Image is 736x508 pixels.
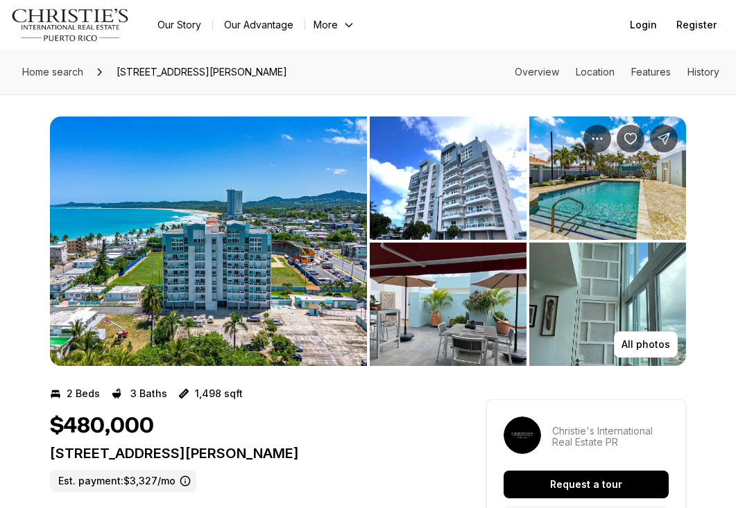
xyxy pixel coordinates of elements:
[676,19,717,30] span: Register
[650,125,678,152] button: Share Property: 43 FERNANDO GARCIA, DOLPHIN TOWER ST #PH 9
[213,15,305,35] a: Our Advantage
[622,11,665,39] button: Login
[50,445,436,462] p: [STREET_ADDRESS][PERSON_NAME]
[687,66,719,78] a: Skip to: History
[67,388,100,399] p: 2 Beds
[17,61,89,83] a: Home search
[576,66,615,78] a: Skip to: Location
[614,331,678,358] button: All photos
[11,8,130,42] img: logo
[515,67,719,78] nav: Page section menu
[515,66,559,78] a: Skip to: Overview
[50,116,686,366] div: Listing Photos
[631,66,671,78] a: Skip to: Features
[630,19,657,30] span: Login
[529,243,686,366] button: View image gallery
[130,388,167,399] p: 3 Baths
[617,125,644,152] button: Save Property: 43 FERNANDO GARCIA, DOLPHIN TOWER ST #PH 9
[50,116,367,366] li: 1 of 11
[668,11,725,39] button: Register
[370,116,687,366] li: 2 of 11
[370,243,527,366] button: View image gallery
[111,61,293,83] span: [STREET_ADDRESS][PERSON_NAME]
[583,125,611,152] button: Property options
[50,470,196,492] label: Est. payment: $3,327/mo
[552,426,669,448] p: Christie's International Real Estate PR
[504,471,669,498] button: Request a tour
[50,413,154,439] h1: $480,000
[622,339,670,350] p: All photos
[550,479,622,490] p: Request a tour
[146,15,212,35] a: Our Story
[195,388,243,399] p: 1,498 sqft
[22,66,83,78] span: Home search
[529,116,686,240] button: View image gallery
[305,15,363,35] button: More
[370,116,527,240] button: View image gallery
[50,116,367,366] button: View image gallery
